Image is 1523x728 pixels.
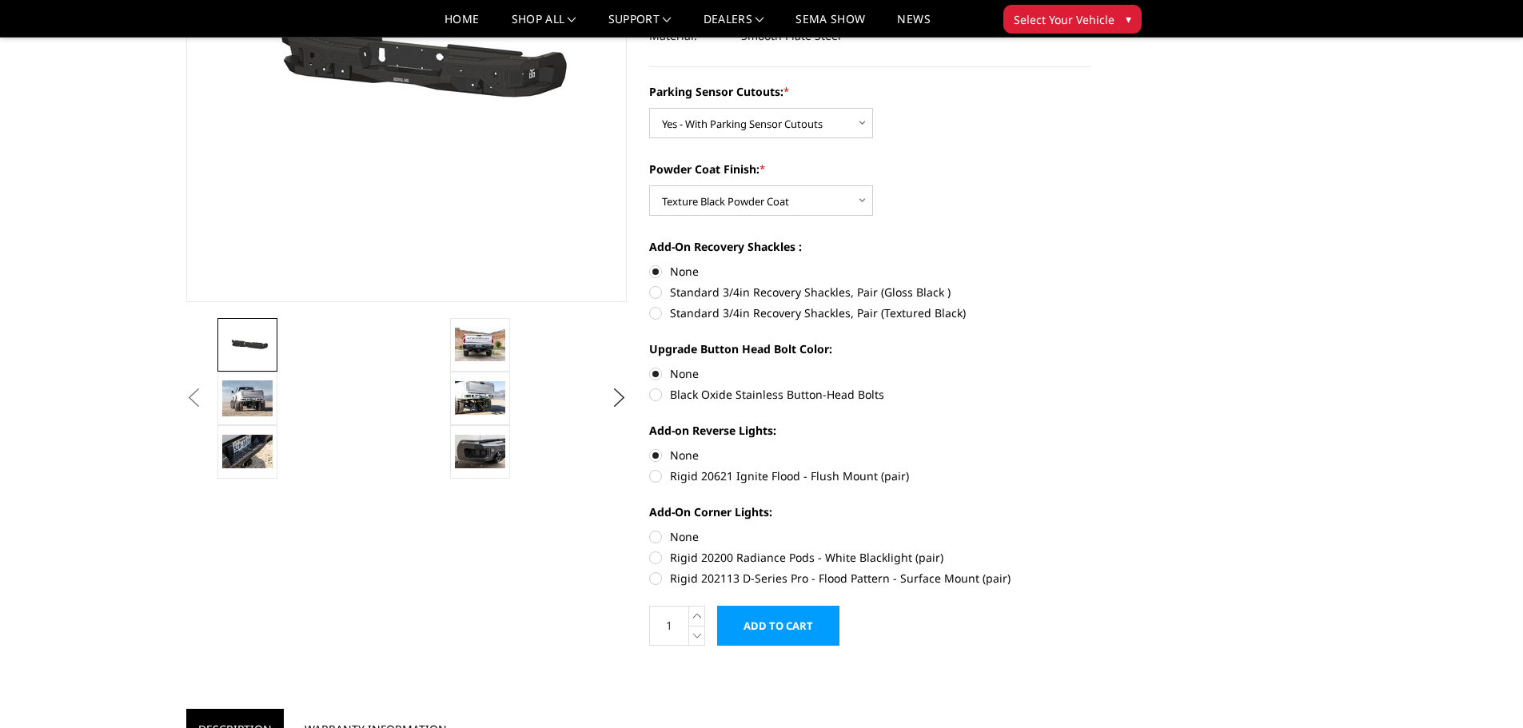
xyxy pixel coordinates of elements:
[649,447,1090,463] label: None
[717,606,839,646] input: Add to Cart
[649,340,1090,357] label: Upgrade Button Head Bolt Color:
[649,528,1090,545] label: None
[222,332,273,356] img: 2020-2025 Chevrolet / GMC 2500-3500 - Freedom Series - Rear Bumper
[897,14,930,37] a: News
[455,381,505,415] img: 2020-2025 Chevrolet / GMC 2500-3500 - Freedom Series - Rear Bumper
[704,14,764,37] a: Dealers
[649,161,1090,177] label: Powder Coat Finish:
[649,503,1090,520] label: Add-On Corner Lights:
[455,435,505,468] img: 2020-2025 Chevrolet / GMC 2500-3500 - Freedom Series - Rear Bumper
[222,435,273,468] img: 2020-2025 Chevrolet / GMC 2500-3500 - Freedom Series - Rear Bumper
[649,365,1090,382] label: None
[608,14,672,37] a: Support
[455,328,505,361] img: 2020-2025 Chevrolet / GMC 2500-3500 - Freedom Series - Rear Bumper
[795,14,865,37] a: SEMA Show
[607,386,631,410] button: Next
[182,386,206,410] button: Previous
[649,467,1090,484] label: Rigid 20621 Ignite Flood - Flush Mount (pair)
[1014,11,1114,28] span: Select Your Vehicle
[649,570,1090,587] label: Rigid 202113 D-Series Pro - Flood Pattern - Surface Mount (pair)
[649,386,1090,403] label: Black Oxide Stainless Button-Head Bolts
[222,380,273,416] img: 2020-2025 Chevrolet / GMC 2500-3500 - Freedom Series - Rear Bumper
[445,14,479,37] a: Home
[1126,10,1131,27] span: ▾
[649,238,1090,255] label: Add-On Recovery Shackles :
[649,304,1090,321] label: Standard 3/4in Recovery Shackles, Pair (Textured Black)
[649,549,1090,566] label: Rigid 20200 Radiance Pods - White Blacklight (pair)
[649,422,1090,439] label: Add-on Reverse Lights:
[512,14,576,37] a: shop all
[649,263,1090,280] label: None
[1443,651,1523,728] iframe: Chat Widget
[649,284,1090,300] label: Standard 3/4in Recovery Shackles, Pair (Gloss Black )
[1003,5,1142,34] button: Select Your Vehicle
[649,83,1090,100] label: Parking Sensor Cutouts:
